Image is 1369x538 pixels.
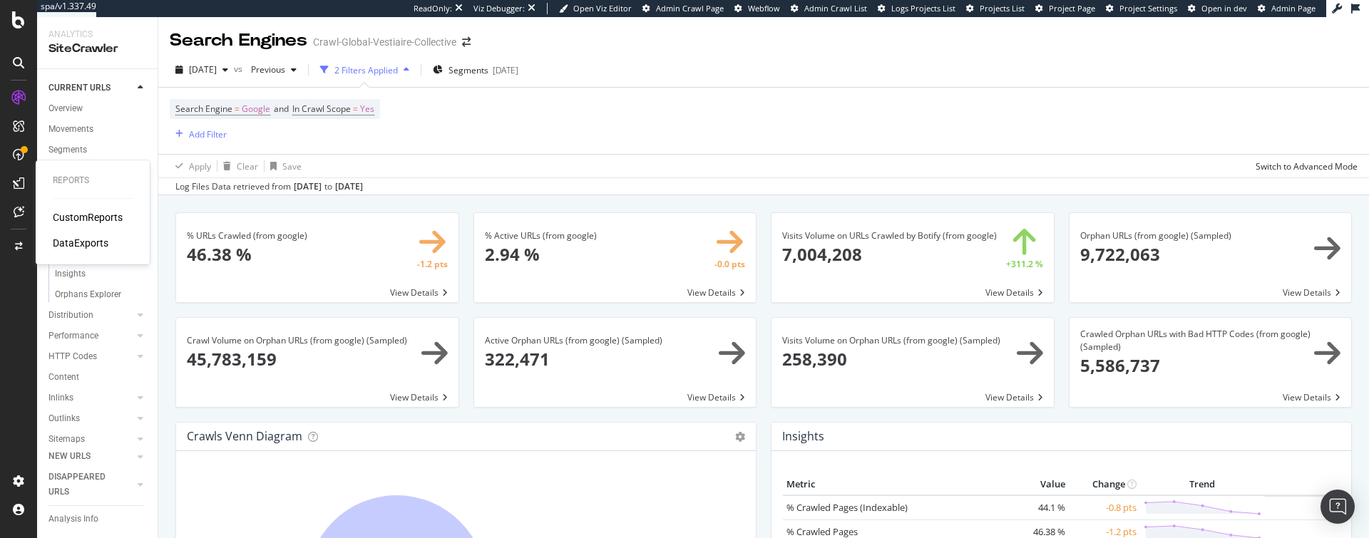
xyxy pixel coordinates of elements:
[448,64,488,76] span: Segments
[48,512,98,527] div: Analysis Info
[48,470,133,500] a: DISAPPEARED URLS
[48,308,93,323] div: Distribution
[48,390,73,405] div: Inlinks
[1106,3,1177,14] a: Project Settings
[966,3,1025,14] a: Projects List
[55,267,86,281] div: Insights
[48,432,133,447] a: Sitemaps
[48,101,83,116] div: Overview
[1012,474,1069,495] th: Value
[48,29,146,41] div: Analytics
[265,155,302,177] button: Save
[189,160,211,172] div: Apply
[48,411,133,426] a: Outlinks
[559,3,632,14] a: Open Viz Editor
[48,370,148,385] a: Content
[493,64,518,76] div: [DATE]
[48,329,98,343] div: Performance
[1119,3,1177,14] span: Project Settings
[791,3,867,14] a: Admin Crawl List
[1271,3,1316,14] span: Admin Page
[656,3,724,14] span: Admin Crawl Page
[48,81,133,95] a: CURRENT URLS
[282,160,302,172] div: Save
[642,3,724,14] a: Admin Crawl Page
[1049,3,1095,14] span: Project Page
[48,349,97,364] div: HTTP Codes
[237,160,258,172] div: Clear
[175,180,363,193] div: Log Files Data retrieved from to
[170,29,307,53] div: Search Engines
[1201,3,1247,14] span: Open in dev
[48,370,79,385] div: Content
[48,41,146,57] div: SiteCrawler
[48,143,87,157] div: Segments
[53,236,108,250] a: DataExports
[48,329,133,343] a: Performance
[353,103,358,115] span: =
[48,449,133,464] a: NEW URLS
[980,3,1025,14] span: Projects List
[217,155,258,177] button: Clear
[48,411,80,426] div: Outlinks
[1188,3,1247,14] a: Open in dev
[414,3,452,14] div: ReadOnly:
[48,432,85,447] div: Sitemaps
[294,180,322,193] div: [DATE]
[1256,160,1358,172] div: Switch to Advanced Mode
[1012,495,1069,520] td: 44.1 %
[292,103,351,115] span: In Crawl Scope
[48,122,148,137] a: Movements
[335,180,363,193] div: [DATE]
[48,81,111,95] div: CURRENT URLS
[1258,3,1316,14] a: Admin Page
[187,427,302,446] h4: Crawls Venn Diagram
[235,103,240,115] span: =
[48,101,148,116] a: Overview
[786,501,908,514] a: % Crawled Pages (Indexable)
[735,432,745,442] i: Options
[804,3,867,14] span: Admin Crawl List
[748,3,780,14] span: Webflow
[245,63,285,76] span: Previous
[427,58,524,81] button: Segments[DATE]
[189,63,217,76] span: 2025 Sep. 16th
[360,99,374,119] span: Yes
[1069,495,1140,520] td: -0.8 pts
[734,3,780,14] a: Webflow
[1035,3,1095,14] a: Project Page
[245,58,302,81] button: Previous
[53,175,133,187] div: Reports
[878,3,955,14] a: Logs Projects List
[891,3,955,14] span: Logs Projects List
[313,35,456,49] div: Crawl-Global-Vestiaire-Collective
[242,99,270,119] span: Google
[170,125,227,143] button: Add Filter
[334,64,398,76] div: 2 Filters Applied
[53,210,123,224] a: CustomReports
[48,122,93,137] div: Movements
[274,103,289,115] span: and
[48,470,121,500] div: DISAPPEARED URLS
[170,58,234,81] button: [DATE]
[234,63,245,75] span: vs
[55,287,121,302] div: Orphans Explorer
[189,128,227,140] div: Add Filter
[48,143,148,157] a: Segments
[55,267,148,281] a: Insights
[48,449,91,464] div: NEW URLS
[473,3,525,14] div: Viz Debugger:
[48,390,133,405] a: Inlinks
[48,512,148,527] a: Analysis Info
[1321,490,1355,524] div: Open Intercom Messenger
[573,3,632,14] span: Open Viz Editor
[783,474,1012,495] th: Metric
[48,308,133,323] a: Distribution
[170,155,211,177] button: Apply
[48,349,133,364] a: HTTP Codes
[175,103,232,115] span: Search Engine
[1250,155,1358,177] button: Switch to Advanced Mode
[782,427,824,446] h4: Insights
